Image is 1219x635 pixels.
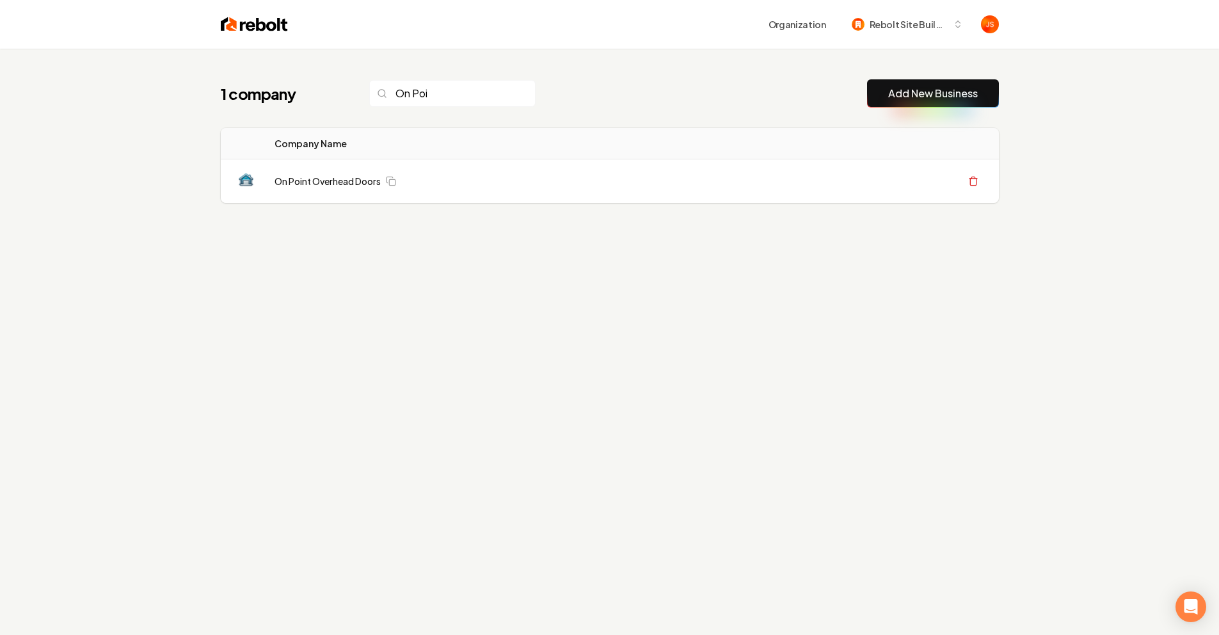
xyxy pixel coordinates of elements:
[867,79,999,108] button: Add New Business
[981,15,999,33] button: Open user button
[1175,591,1206,622] div: Open Intercom Messenger
[221,83,344,104] h1: 1 company
[852,18,864,31] img: Rebolt Site Builder
[888,86,978,101] a: Add New Business
[369,80,536,107] input: Search...
[981,15,999,33] img: James Shamoun
[236,171,257,191] img: On Point Overhead Doors logo
[870,18,948,31] span: Rebolt Site Builder
[221,15,288,33] img: Rebolt Logo
[264,128,589,159] th: Company Name
[761,13,834,36] button: Organization
[275,175,381,188] a: On Point Overhead Doors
